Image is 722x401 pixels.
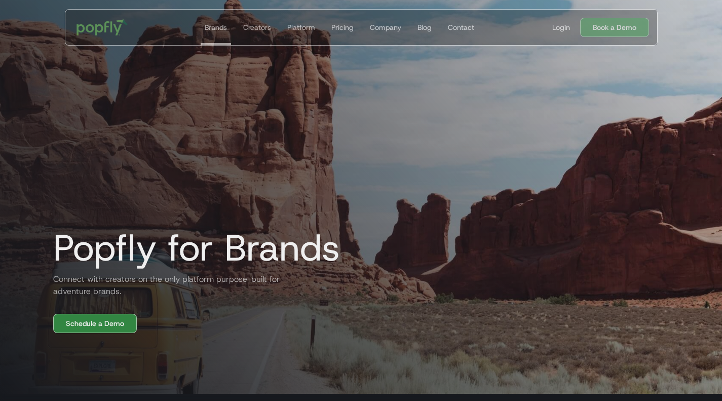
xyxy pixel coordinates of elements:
h2: Connect with creators on the only platform purpose-built for adventure brands. [45,273,288,298]
div: Contact [447,22,474,32]
a: Platform [283,10,319,45]
div: Blog [417,22,431,32]
a: Book a Demo [580,18,649,37]
h1: Popfly for Brands [45,228,340,268]
a: home [69,12,135,43]
a: Schedule a Demo [53,314,137,333]
a: Blog [413,10,435,45]
a: Creators [239,10,275,45]
a: Company [365,10,405,45]
a: Login [548,22,574,32]
div: Company [369,22,401,32]
a: Brands [200,10,231,45]
div: Pricing [331,22,353,32]
a: Contact [443,10,478,45]
a: Pricing [327,10,357,45]
div: Platform [287,22,315,32]
div: Login [552,22,570,32]
div: Creators [243,22,271,32]
div: Brands [204,22,226,32]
